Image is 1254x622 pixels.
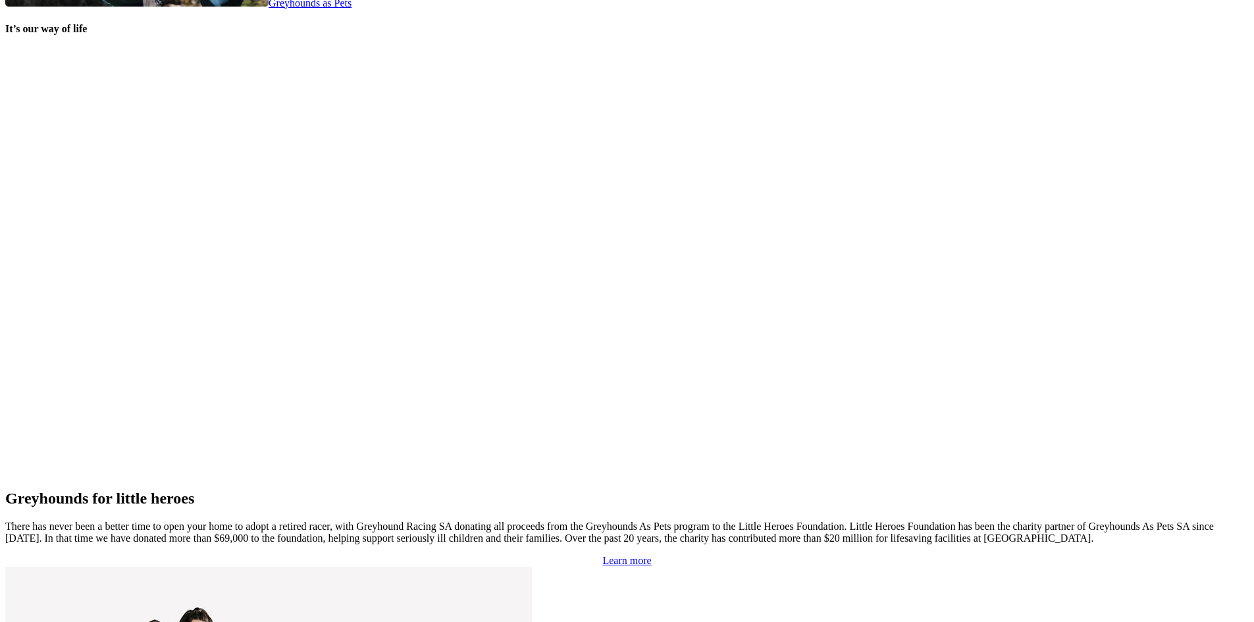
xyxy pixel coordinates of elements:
h4: It’s our way of life [5,23,1249,35]
h2: Greyhounds for little heroes [5,490,1249,507]
p: There has never been a better time to open your home to adopt a retired racer, with Greyhound Rac... [5,521,1249,544]
a: Learn more [602,555,651,566]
